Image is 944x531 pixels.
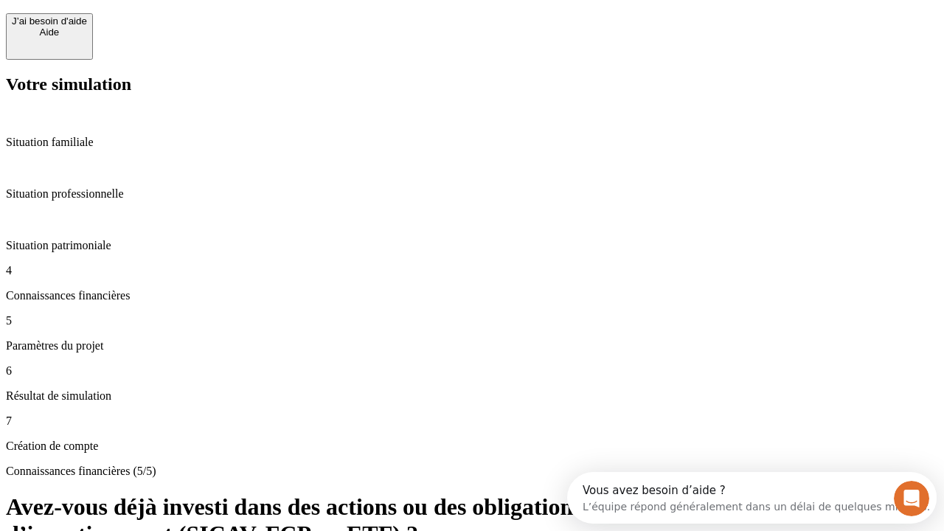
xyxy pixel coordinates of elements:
[6,74,938,94] h2: Votre simulation
[12,27,87,38] div: Aide
[6,6,406,46] div: Ouvrir le Messenger Intercom
[6,414,938,428] p: 7
[15,13,363,24] div: Vous avez besoin d’aide ?
[6,465,938,478] p: Connaissances financières (5/5)
[6,364,938,378] p: 6
[6,389,938,403] p: Résultat de simulation
[6,289,938,302] p: Connaissances financières
[6,440,938,453] p: Création de compte
[6,13,93,60] button: J’ai besoin d'aideAide
[567,472,937,524] iframe: Intercom live chat discovery launcher
[12,15,87,27] div: J’ai besoin d'aide
[894,481,929,516] iframe: Intercom live chat
[15,24,363,40] div: L’équipe répond généralement dans un délai de quelques minutes.
[6,264,938,277] p: 4
[6,339,938,353] p: Paramètres du projet
[6,187,938,201] p: Situation professionnelle
[6,314,938,327] p: 5
[6,239,938,252] p: Situation patrimoniale
[6,136,938,149] p: Situation familiale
